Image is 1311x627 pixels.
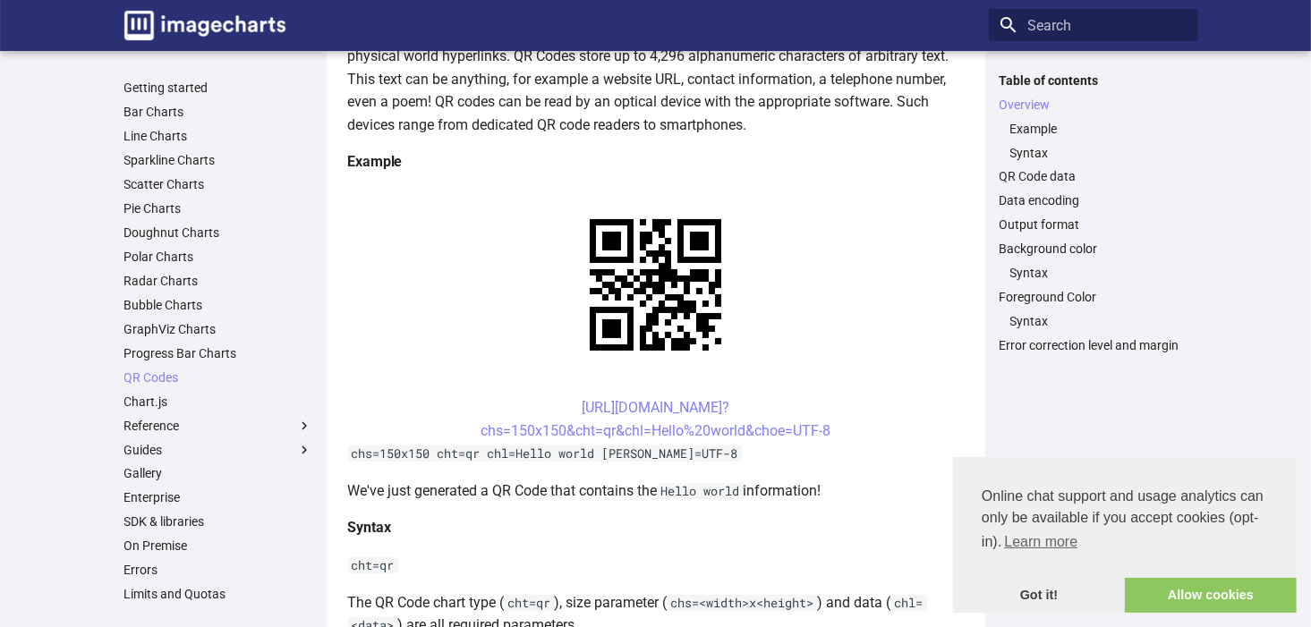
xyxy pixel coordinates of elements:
img: chart [558,188,753,382]
label: Table of contents [989,72,1198,89]
a: Limits and Quotas [124,586,312,602]
a: Getting started [124,80,312,96]
a: Scatter Charts [124,176,312,192]
a: SDK & libraries [124,513,312,530]
label: Reference [124,418,312,434]
a: Syntax [1010,313,1188,329]
a: [URL][DOMAIN_NAME]?chs=150x150&cht=qr&chl=Hello%20world&choe=UTF-8 [481,399,830,439]
a: Image-Charts documentation [117,4,293,47]
h4: Example [348,150,964,174]
a: Syntax [1010,265,1188,281]
h4: Syntax [348,516,964,539]
a: Data encoding [1000,192,1188,208]
img: logo [124,11,285,40]
a: Bar Charts [124,104,312,120]
input: Search [989,9,1198,41]
nav: Background color [1000,265,1188,281]
a: Line Charts [124,128,312,144]
a: Progress Bar Charts [124,345,312,361]
a: Gallery [124,465,312,481]
code: cht=qr [505,595,555,611]
p: We've just generated a QR Code that contains the information! [348,479,964,503]
nav: Foreground Color [1000,313,1188,329]
a: Radar Charts [124,273,312,289]
a: Foreground Color [1000,289,1188,305]
a: Polar Charts [124,249,312,265]
code: chs=150x150 cht=qr chl=Hello world [PERSON_NAME]=UTF-8 [348,445,742,462]
a: Pie Charts [124,200,312,216]
code: chs=<width>x<height> [668,595,818,611]
code: cht=qr [348,557,398,573]
div: cookieconsent [953,457,1297,613]
a: Overview [1000,97,1188,113]
a: Chart.js [124,394,312,410]
a: Output format [1000,216,1188,233]
label: Guides [124,441,312,457]
nav: Table of contents [989,72,1198,354]
span: Online chat support and usage analytics can only be available if you accept cookies (opt-in). [982,486,1268,555]
a: GraphViz Charts [124,321,312,337]
a: On Premise [124,538,312,554]
a: Bubble Charts [124,297,312,313]
a: Doughnut Charts [124,225,312,241]
a: Example [1010,121,1188,137]
p: QR codes are a popular type of two-dimensional barcode. They are also known as hardlinks or physi... [348,21,964,136]
a: Background color [1000,241,1188,257]
a: learn more about cookies [1001,529,1080,555]
a: dismiss cookie message [953,578,1125,614]
a: Syntax [1010,144,1188,160]
a: allow cookies [1125,578,1297,614]
a: Errors [124,562,312,578]
a: QR Codes [124,369,312,386]
a: Sparkline Charts [124,152,312,168]
a: Error correction level and margin [1000,337,1188,353]
nav: Overview [1000,121,1188,161]
a: QR Code data [1000,168,1188,184]
code: Hello world [658,483,744,499]
a: Enterprise [124,489,312,505]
